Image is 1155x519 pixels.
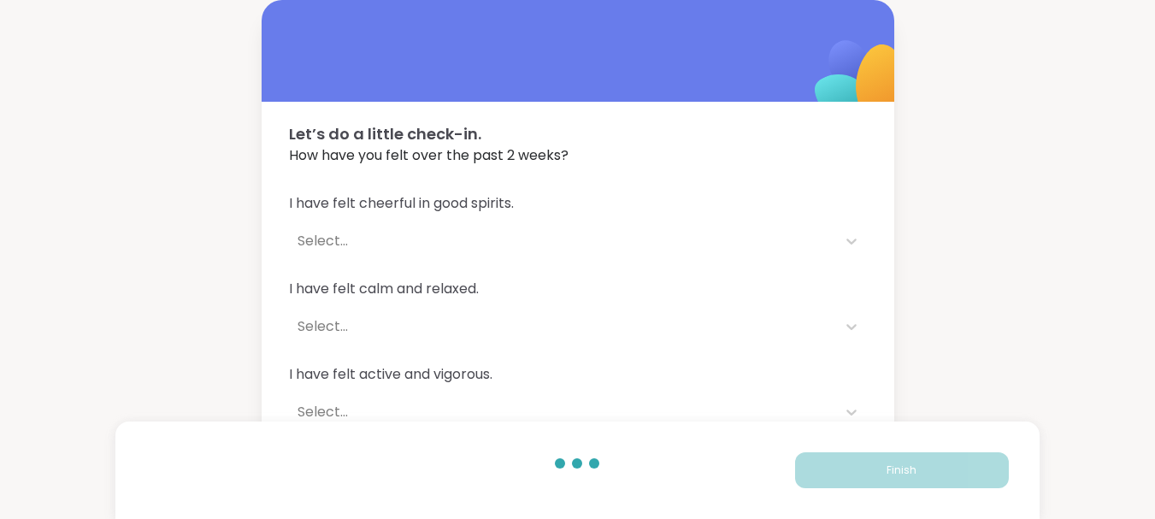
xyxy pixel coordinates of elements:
[289,364,867,385] span: I have felt active and vigorous.
[289,145,867,166] span: How have you felt over the past 2 weeks?
[289,122,867,145] span: Let’s do a little check-in.
[289,193,867,214] span: I have felt cheerful in good spirits.
[887,463,916,478] span: Finish
[298,316,828,337] div: Select...
[289,279,867,299] span: I have felt calm and relaxed.
[298,231,828,251] div: Select...
[298,402,828,422] div: Select...
[795,452,1009,488] button: Finish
